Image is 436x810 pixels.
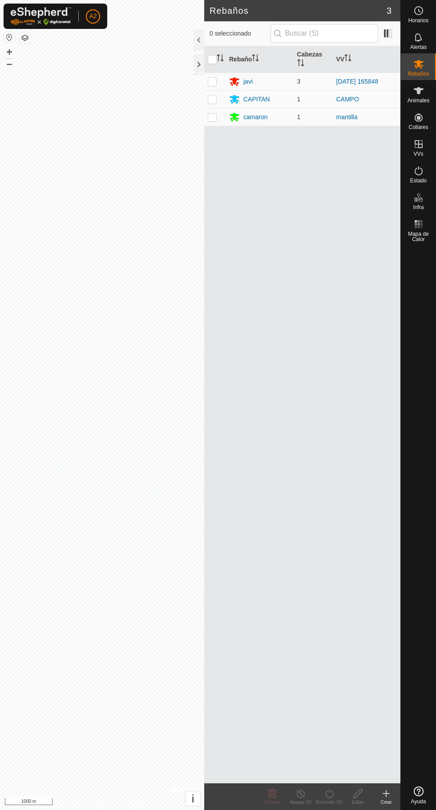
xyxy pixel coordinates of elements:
span: Rebaños [408,71,429,77]
button: – [4,58,15,69]
p-sorticon: Activar para ordenar [252,56,259,63]
button: Restablecer Mapa [4,32,15,43]
span: Horarios [408,18,428,23]
div: Encender VV [315,799,343,806]
div: Editar [343,799,372,806]
a: Política de Privacidad [56,798,107,806]
span: 0 seleccionado [210,29,270,38]
a: Contáctenos [118,798,148,806]
div: javi [243,77,253,86]
div: Crear [372,799,400,806]
span: Alertas [410,44,427,50]
th: Rebaño [226,46,294,73]
span: VVs [413,151,423,157]
a: mantilla [336,113,358,121]
span: 3 [387,4,392,17]
span: 1 [297,113,301,121]
a: Ayuda [401,783,436,808]
span: Ayuda [411,799,426,804]
span: i [191,793,194,805]
p-sorticon: Activar para ordenar [344,56,351,63]
input: Buscar (S) [270,24,378,43]
div: CAPITAN [243,95,270,104]
a: CAMPO [336,96,359,103]
span: Mapa de Calor [403,231,434,242]
th: Cabezas [294,46,333,73]
span: 1 [297,96,301,103]
span: Eliminar [264,800,280,805]
span: Estado [410,178,427,183]
span: A2 [89,12,97,21]
img: Logo Gallagher [11,7,71,25]
div: Apagar VV [287,799,315,806]
div: camaron [243,113,267,122]
span: Collares [408,125,428,130]
button: + [4,47,15,57]
a: [DATE] 165848 [336,78,379,85]
p-sorticon: Activar para ordenar [217,56,224,63]
span: Infra [413,205,424,210]
span: 3 [297,78,301,85]
h2: Rebaños [210,5,387,16]
button: Capas del Mapa [20,32,30,43]
span: Animales [408,98,429,103]
p-sorticon: Activar para ordenar [297,60,304,68]
th: VV [333,46,401,73]
button: i [186,791,200,806]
